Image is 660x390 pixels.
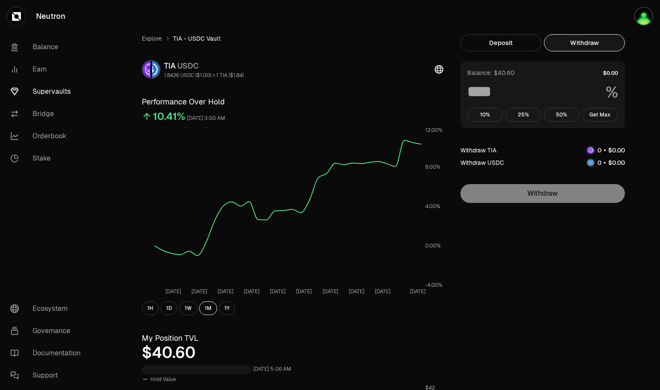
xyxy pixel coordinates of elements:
button: 10% [467,108,503,122]
button: 25% [505,108,541,122]
tspan: 12.00% [425,127,442,134]
img: USDC Logo [152,61,160,78]
tspan: [DATE] [374,288,390,295]
button: Deposit [460,34,541,51]
div: TIA [164,60,244,72]
button: 1W [179,301,197,315]
tspan: [DATE] [217,288,233,295]
tspan: 8.00% [425,164,440,170]
tspan: 0.00% [425,242,441,249]
a: Stake [3,147,93,170]
div: $40.60 [142,344,443,361]
tspan: [DATE] [322,288,338,295]
button: 1H [142,301,159,315]
tspan: [DATE] [165,288,181,295]
tspan: [DATE] [296,288,312,295]
img: TIA Logo [143,61,150,78]
img: USDC Logo [587,159,594,166]
tspan: [DATE] [270,288,286,295]
div: Balance: $40.60 [467,68,514,77]
span: % [606,84,618,101]
div: 1.8436 USDC ($1.00) = 1 TIA ($1.84) [164,72,244,79]
div: 10.41% [153,110,185,123]
a: Bridge [3,103,93,125]
tspan: [DATE] [191,288,207,295]
tspan: [DATE] [348,288,364,295]
a: Explore [142,34,162,43]
tspan: 4.00% [425,203,440,210]
h3: My Position TVL [142,332,443,344]
a: Support [3,364,93,387]
img: TIA Logo [587,147,594,154]
nav: breadcrumb [142,34,443,43]
tspan: [DATE] [244,288,260,295]
span: TIA - USDC Vault [173,34,221,43]
div: [DATE] 3:00 AM [187,113,225,123]
button: 1Y [219,301,235,315]
h3: Performance Over Hold [142,96,443,108]
div: Withdraw USDC [460,158,504,167]
span: USDC [177,61,199,71]
button: 1D [161,301,177,315]
a: Governance [3,320,93,342]
tspan: [DATE] [409,288,425,295]
a: Documentation [3,342,93,364]
a: Earn [3,58,93,80]
a: Balance [3,36,93,58]
div: Withdraw TIA [460,146,496,155]
button: Withdraw [544,34,625,51]
img: evilpixie (DROP) [634,7,653,26]
tspan: -4.00% [425,282,442,289]
a: Ecosystem [3,298,93,320]
button: Get Max [582,108,618,122]
a: Supervaults [3,80,93,103]
div: [DATE] 5:06 AM [253,364,291,374]
button: 1M [199,301,217,315]
span: Hold Value [150,376,176,383]
a: Orderbook [3,125,93,147]
button: 50% [544,108,580,122]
